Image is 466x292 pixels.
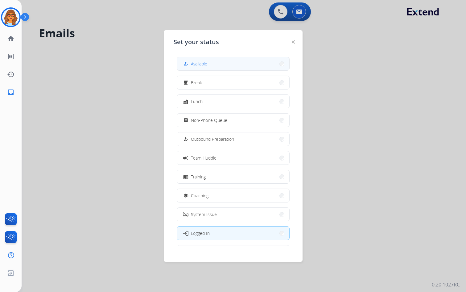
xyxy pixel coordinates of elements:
p: 0.20.1027RC [432,281,460,288]
mat-icon: menu_book [183,174,188,179]
mat-icon: phonelink_off [183,212,188,217]
button: Coaching [177,189,289,202]
span: Team Huddle [191,155,217,161]
button: Lunch [177,95,289,108]
span: Logged In [191,230,210,236]
mat-icon: fastfood [183,99,188,104]
mat-icon: school [183,193,188,198]
mat-icon: how_to_reg [183,136,188,142]
mat-icon: list_alt [7,53,14,60]
mat-icon: how_to_reg [183,61,188,66]
mat-icon: free_breakfast [183,80,188,85]
button: System Issue [177,208,289,221]
span: Available [191,60,207,67]
span: Set your status [174,38,219,46]
span: Non-Phone Queue [191,117,227,123]
span: System Issue [191,211,217,218]
span: Outbound Preparation [191,136,234,142]
span: Training [191,173,206,180]
mat-icon: history [7,71,14,78]
button: Available [177,57,289,70]
button: Outbound Preparation [177,132,289,146]
mat-icon: campaign [182,155,188,161]
span: Break [191,79,202,86]
img: close-button [292,40,295,44]
button: Logged In [177,227,289,240]
span: Lunch [191,98,203,105]
img: avatar [2,9,19,26]
button: Non-Phone Queue [177,114,289,127]
button: Offline [177,245,289,259]
mat-icon: login [182,230,188,236]
mat-icon: home [7,35,14,42]
span: Coaching [191,192,208,199]
button: Training [177,170,289,183]
button: Break [177,76,289,89]
mat-icon: assignment [183,118,188,123]
mat-icon: inbox [7,89,14,96]
button: Team Huddle [177,151,289,165]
